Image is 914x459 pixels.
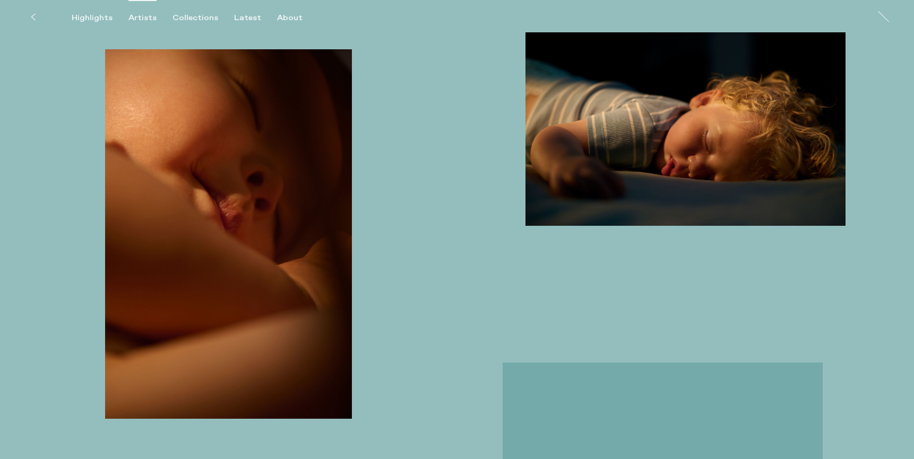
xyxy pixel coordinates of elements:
button: Highlights [72,13,128,23]
div: Latest [234,13,261,23]
div: Collections [173,13,218,23]
div: Artists [128,13,157,23]
button: About [277,13,318,23]
div: About [277,13,303,23]
button: Artists [128,13,173,23]
div: Highlights [72,13,113,23]
button: Latest [234,13,277,23]
button: Collections [173,13,234,23]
